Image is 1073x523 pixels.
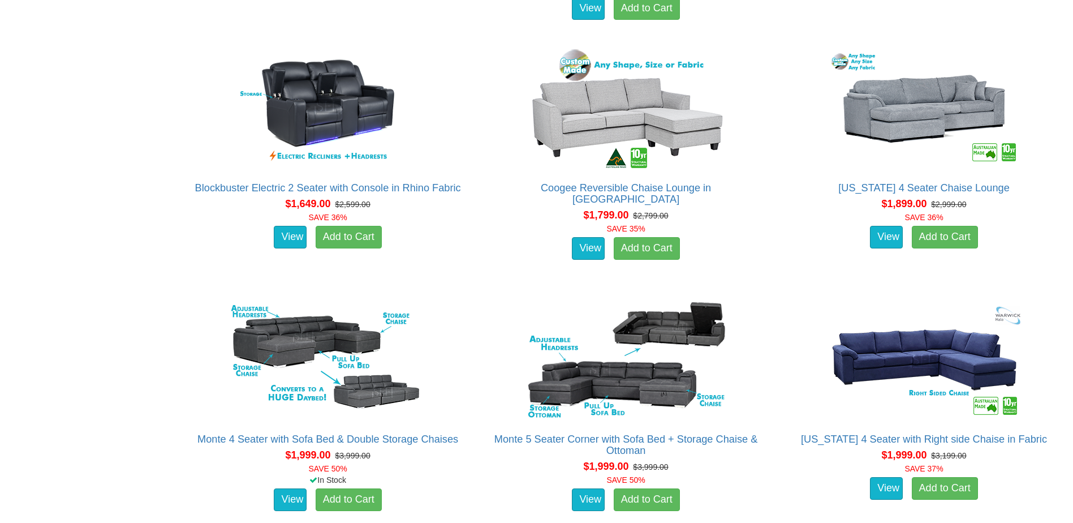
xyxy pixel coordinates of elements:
[309,213,347,222] font: SAVE 36%
[274,226,307,248] a: View
[274,488,307,511] a: View
[822,46,1026,171] img: Texas 4 Seater Chaise Lounge
[316,488,382,511] a: Add to Cart
[226,298,430,422] img: Monte 4 Seater with Sofa Bed & Double Storage Chaises
[633,462,668,471] del: $3,999.00
[870,226,903,248] a: View
[614,237,680,260] a: Add to Cart
[614,488,680,511] a: Add to Cart
[286,449,331,461] span: $1,999.00
[912,226,978,248] a: Add to Cart
[912,477,978,500] a: Add to Cart
[904,464,943,473] font: SAVE 37%
[633,211,668,220] del: $2,799.00
[572,488,605,511] a: View
[881,198,927,209] span: $1,899.00
[801,434,1047,445] a: [US_STATE] 4 Seater with Right side Chaise in Fabric
[524,46,728,171] img: Coogee Reversible Chaise Lounge in Fabric
[606,475,645,485] font: SAVE 50%
[572,237,605,260] a: View
[881,449,927,461] span: $1,999.00
[931,200,966,209] del: $2,999.00
[870,477,903,500] a: View
[316,226,382,248] a: Add to Cart
[904,213,943,222] font: SAVE 36%
[606,224,645,233] font: SAVE 35%
[822,298,1026,422] img: Arizona 4 Seater with Right side Chaise in Fabric
[524,298,728,422] img: Monte 5 Seater Corner with Sofa Bed + Storage Chaise & Ottoman
[286,198,331,209] span: $1,649.00
[838,182,1010,194] a: [US_STATE] 4 Seater Chaise Lounge
[583,461,628,472] span: $1,999.00
[494,434,758,456] a: Monte 5 Seater Corner with Sofa Bed + Storage Chaise & Ottoman
[335,200,370,209] del: $2,599.00
[197,434,458,445] a: Monte 4 Seater with Sofa Bed & Double Storage Chaises
[226,46,430,171] img: Blockbuster Electric 2 Seater with Console in Rhino Fabric
[309,464,347,473] font: SAVE 50%
[931,451,966,460] del: $3,199.00
[335,451,370,460] del: $3,999.00
[195,182,461,194] a: Blockbuster Electric 2 Seater with Console in Rhino Fabric
[583,209,628,221] span: $1,799.00
[185,474,471,486] div: In Stock
[541,182,711,205] a: Coogee Reversible Chaise Lounge in [GEOGRAPHIC_DATA]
